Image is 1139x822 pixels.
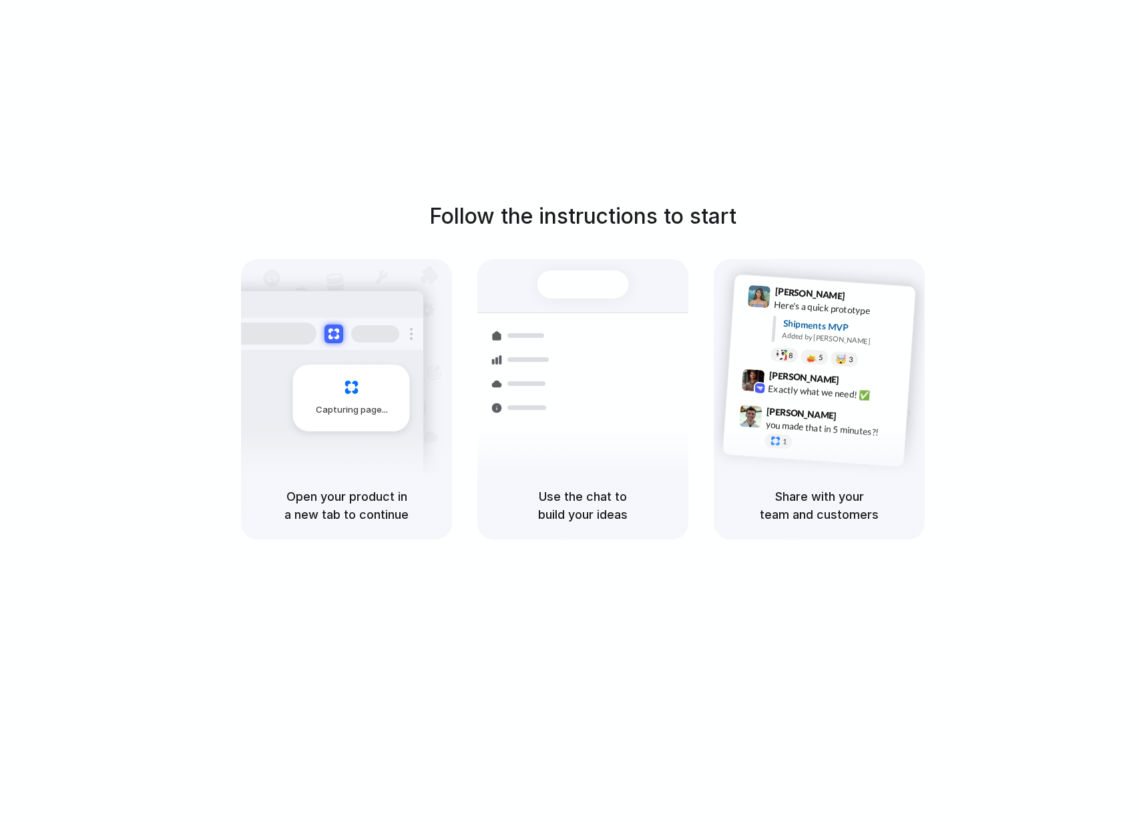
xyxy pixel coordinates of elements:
h5: Use the chat to build your ideas [493,487,672,524]
span: [PERSON_NAME] [774,284,845,303]
div: Exactly what we need! ✅ [768,381,901,404]
div: Added by [PERSON_NAME] [782,330,905,349]
div: 🤯 [836,354,847,364]
span: [PERSON_NAME] [766,404,837,423]
span: 3 [849,356,853,363]
span: [PERSON_NAME] [768,368,839,387]
span: 9:42 AM [843,374,871,390]
span: 1 [782,438,787,445]
span: 5 [819,354,823,361]
span: 9:41 AM [849,290,877,306]
h1: Follow the instructions to start [429,200,736,232]
h5: Open your product in a new tab to continue [257,487,436,524]
div: Here's a quick prototype [774,298,907,321]
span: 9:47 AM [841,410,868,426]
h5: Share with your team and customers [730,487,909,524]
span: 8 [788,352,793,359]
div: Shipments MVP [782,317,906,339]
span: Capturing page [316,403,390,417]
div: you made that in 5 minutes?! [765,417,899,440]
